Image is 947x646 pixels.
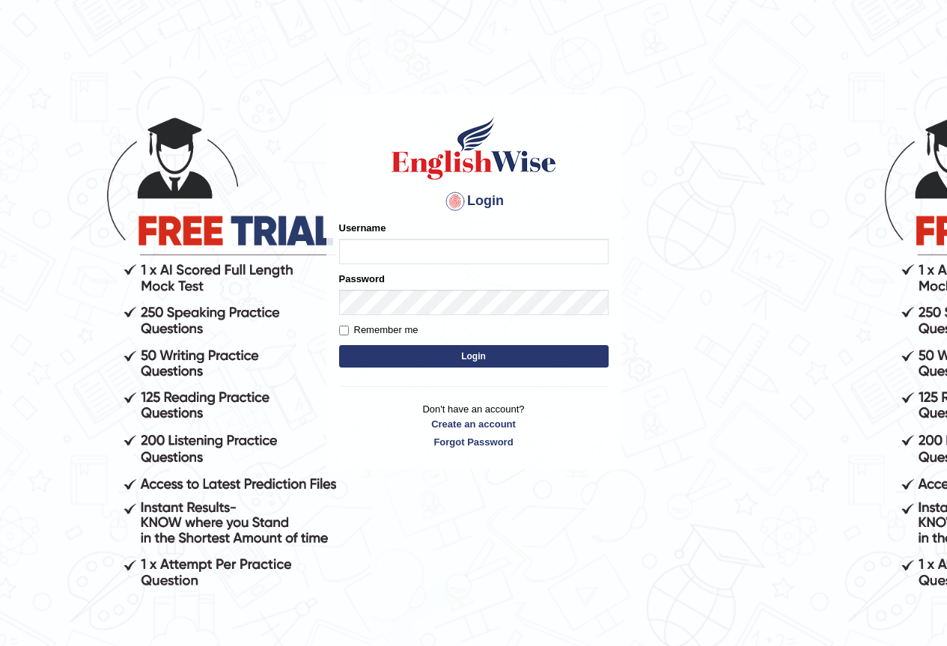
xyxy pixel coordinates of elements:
[339,272,385,286] label: Password
[389,115,559,182] img: Logo of English Wise sign in for intelligent practice with AI
[339,417,609,431] a: Create an account
[339,326,349,335] input: Remember me
[339,435,609,449] a: Forgot Password
[339,345,609,368] button: Login
[339,189,609,213] h4: Login
[339,221,386,235] label: Username
[339,402,609,448] p: Don't have an account?
[339,323,418,338] label: Remember me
